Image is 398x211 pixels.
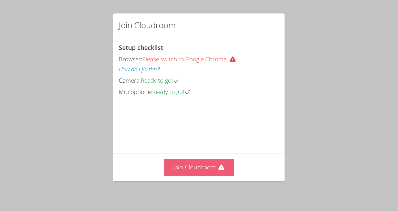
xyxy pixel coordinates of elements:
span: Setup checklist [119,43,163,52]
span: Camera: [119,76,141,84]
button: How do I fix this? [119,64,160,74]
span: Microphone: [119,88,152,96]
h2: Join Cloudroom [119,19,176,31]
button: Join Cloudroom [164,159,234,176]
span: Ready to go! [152,88,191,96]
span: Browser: [119,55,142,63]
span: Please switch to Google Chrome. [142,55,239,63]
span: Ready to go! [141,76,180,84]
